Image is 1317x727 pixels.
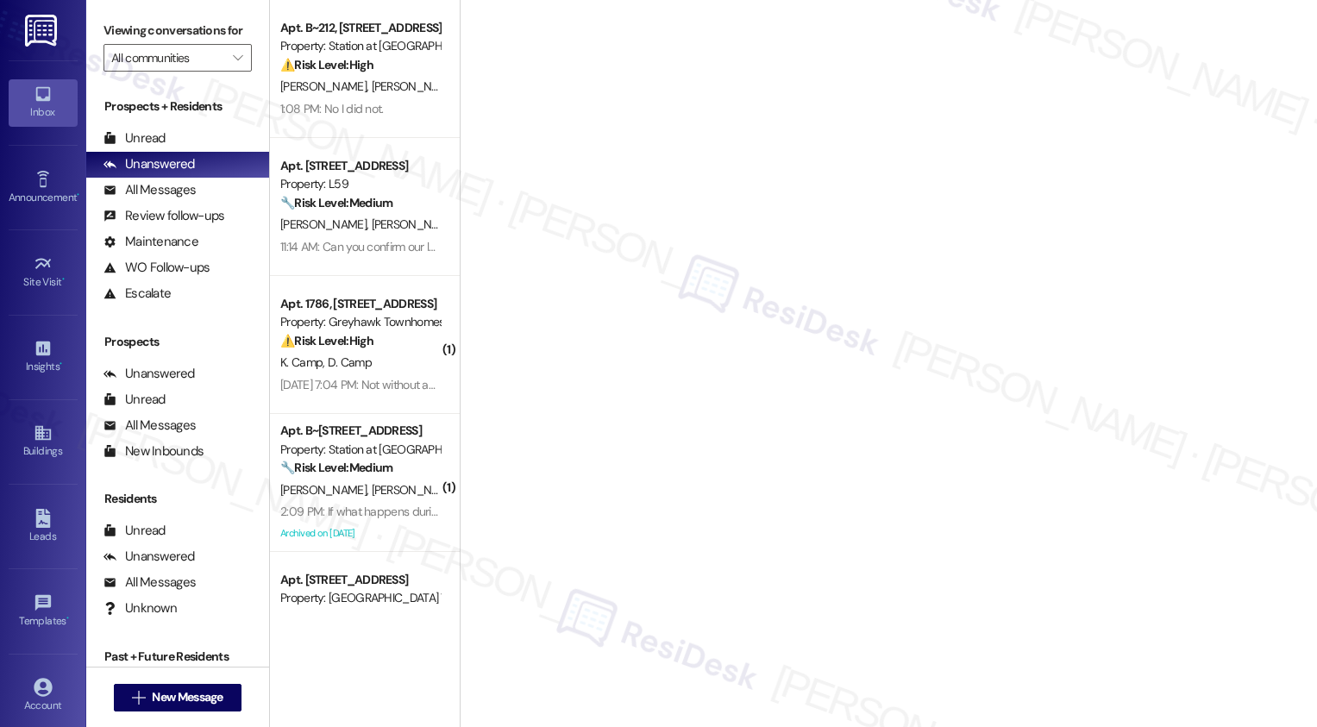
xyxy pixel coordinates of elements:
div: New Inbounds [103,442,204,461]
div: Unanswered [103,155,195,173]
div: Unanswered [103,365,195,383]
span: [PERSON_NAME] [371,216,457,232]
span: [PERSON_NAME] [371,482,457,498]
div: Property: Station at [GEOGRAPHIC_DATA][PERSON_NAME] [280,37,440,55]
div: 2:09 PM: If what happens during thenday [280,504,489,519]
a: Site Visit • [9,249,78,296]
span: • [66,612,69,624]
div: 11:14 AM: Can you confirm our lease is up at this end of this month. [280,239,605,254]
span: • [77,189,79,201]
div: Property: Greyhawk Townhomes [280,313,440,331]
i:  [233,51,242,65]
a: Buildings [9,418,78,465]
img: ResiDesk Logo [25,15,60,47]
span: [PERSON_NAME] [280,78,372,94]
div: Property: L59 [280,175,440,193]
span: K. Camp [280,354,328,370]
div: Past + Future Residents [86,648,269,666]
span: New Message [152,688,223,706]
span: [PERSON_NAME] [280,482,372,498]
div: Unread [103,391,166,409]
strong: 🔧 Risk Level: Medium [280,460,392,475]
div: All Messages [103,573,196,592]
span: • [62,273,65,285]
a: Insights • [9,334,78,380]
div: Apt. B~[STREET_ADDRESS] [280,422,440,440]
div: Archived on [DATE] [279,523,442,544]
span: • [60,358,62,370]
div: Unread [103,522,166,540]
div: Maintenance [103,233,198,251]
strong: ⚠️ Risk Level: High [280,333,373,348]
div: 1:08 PM: No I did not. [280,101,384,116]
div: Property: Station at [GEOGRAPHIC_DATA][PERSON_NAME] [280,441,440,459]
div: [DATE] 7:04 PM: Not without advance notice as I will need to secure my pets and my husband is a n... [280,377,1245,392]
strong: ⚠️ Risk Level: High [280,57,373,72]
div: Unknown [103,599,177,617]
div: Prospects + Residents [86,97,269,116]
div: All Messages [103,181,196,199]
div: Prospects [86,333,269,351]
div: Apt. 1786, [STREET_ADDRESS] [280,295,440,313]
span: [PERSON_NAME] [280,216,372,232]
div: Apt. [STREET_ADDRESS] [280,157,440,175]
span: D. Camp [328,354,372,370]
a: Inbox [9,79,78,126]
a: Leads [9,504,78,550]
div: WO Follow-ups [103,259,210,277]
div: Apt. B~212, [STREET_ADDRESS] [280,19,440,37]
a: Account [9,673,78,719]
div: All Messages [103,417,196,435]
div: Apt. [STREET_ADDRESS] [280,571,440,589]
strong: 🔧 Risk Level: Medium [280,195,392,210]
button: New Message [114,684,241,711]
div: Property: [GEOGRAPHIC_DATA] Townhomes [280,589,440,607]
div: Escalate [103,285,171,303]
div: Residents [86,490,269,508]
label: Viewing conversations for [103,17,252,44]
div: Unanswered [103,548,195,566]
div: Unread [103,129,166,147]
a: Templates • [9,588,78,635]
span: [PERSON_NAME] [371,78,457,94]
input: All communities [111,44,224,72]
i:  [132,691,145,705]
div: Review follow-ups [103,207,224,225]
